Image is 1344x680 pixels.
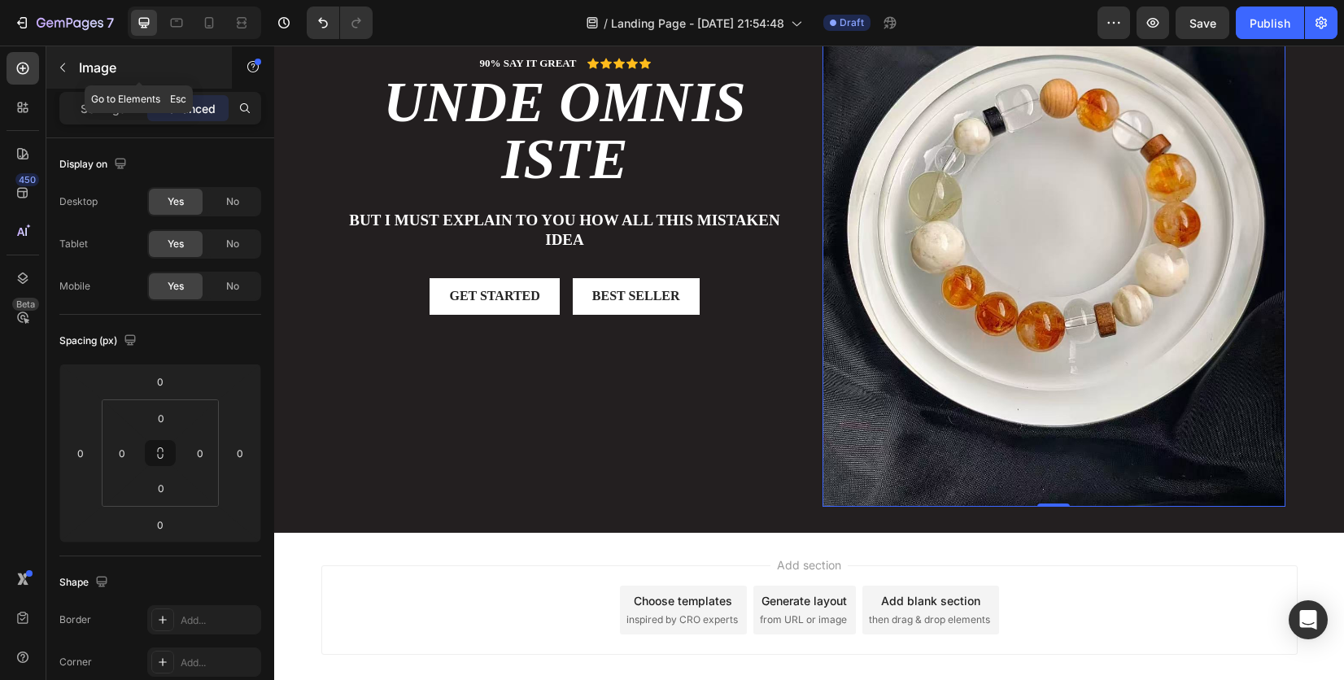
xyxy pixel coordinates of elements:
div: Mobile [59,279,90,294]
p: 7 [107,13,114,33]
iframe: Design area [274,46,1344,680]
p: Advanced [160,100,216,117]
div: 450 [15,173,39,186]
span: Landing Page - [DATE] 21:54:48 [611,15,784,32]
input: 0px [145,476,177,500]
div: Tablet [59,237,88,251]
div: Add... [181,613,257,628]
span: No [226,279,239,294]
button: Best Seller [299,233,425,269]
div: Generate layout [487,547,573,564]
div: Best Seller [318,242,406,259]
span: No [226,194,239,209]
p: Image [79,58,217,77]
div: Publish [1250,15,1290,32]
span: Draft [840,15,864,30]
div: Undo/Redo [307,7,373,39]
span: Yes [168,194,184,209]
input: 0 [228,441,252,465]
input: 0 [68,441,93,465]
button: 7 [7,7,121,39]
input: 0px [110,441,134,465]
span: Yes [168,237,184,251]
button: Publish [1236,7,1304,39]
div: Display on [59,154,130,176]
div: Border [59,612,91,627]
span: / [604,15,608,32]
div: Corner [59,655,92,669]
input: 0px [188,441,212,465]
span: Add section [496,511,574,528]
span: then drag & drop elements [595,567,716,582]
input: 0 [144,512,177,537]
div: Desktop [59,194,98,209]
input: 0px [145,406,177,430]
div: Open Intercom Messenger [1289,600,1328,639]
div: Add blank section [607,547,706,564]
span: Yes [168,279,184,294]
span: Save [1189,16,1216,30]
span: No [226,237,239,251]
p: Settings [81,100,126,117]
input: 0 [144,369,177,394]
span: from URL or image [486,567,573,582]
div: Choose templates [360,547,458,564]
div: Beta [12,298,39,311]
span: inspired by CRO experts [352,567,464,582]
div: Shape [59,572,111,594]
button: Save [1176,7,1229,39]
div: Add... [181,656,257,670]
div: Spacing (px) [59,330,140,352]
